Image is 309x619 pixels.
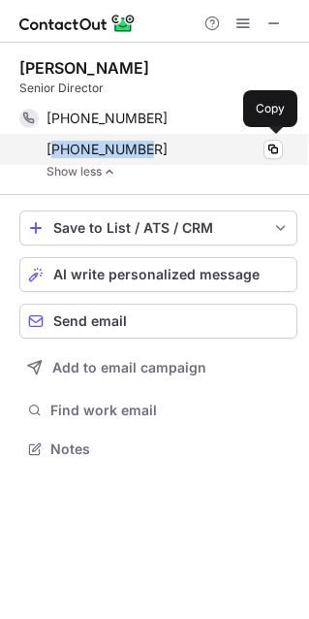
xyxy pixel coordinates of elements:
[19,304,297,339] button: Send email
[19,350,297,385] button: Add to email campaign
[50,440,290,458] span: Notes
[53,313,127,329] span: Send email
[52,360,206,375] span: Add to email campaign
[19,12,136,35] img: ContactOut v5.3.10
[104,165,115,179] img: -
[53,267,260,282] span: AI write personalized message
[19,211,297,245] button: save-profile-one-click
[53,220,263,236] div: Save to List / ATS / CRM
[46,165,297,179] a: Show less
[46,141,168,158] span: [PHONE_NUMBER]
[19,257,297,292] button: AI write personalized message
[46,110,168,127] span: [PHONE_NUMBER]
[19,436,297,463] button: Notes
[19,58,149,78] div: [PERSON_NAME]
[19,80,297,97] div: Senior Director
[50,402,290,419] span: Find work email
[19,397,297,424] button: Find work email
